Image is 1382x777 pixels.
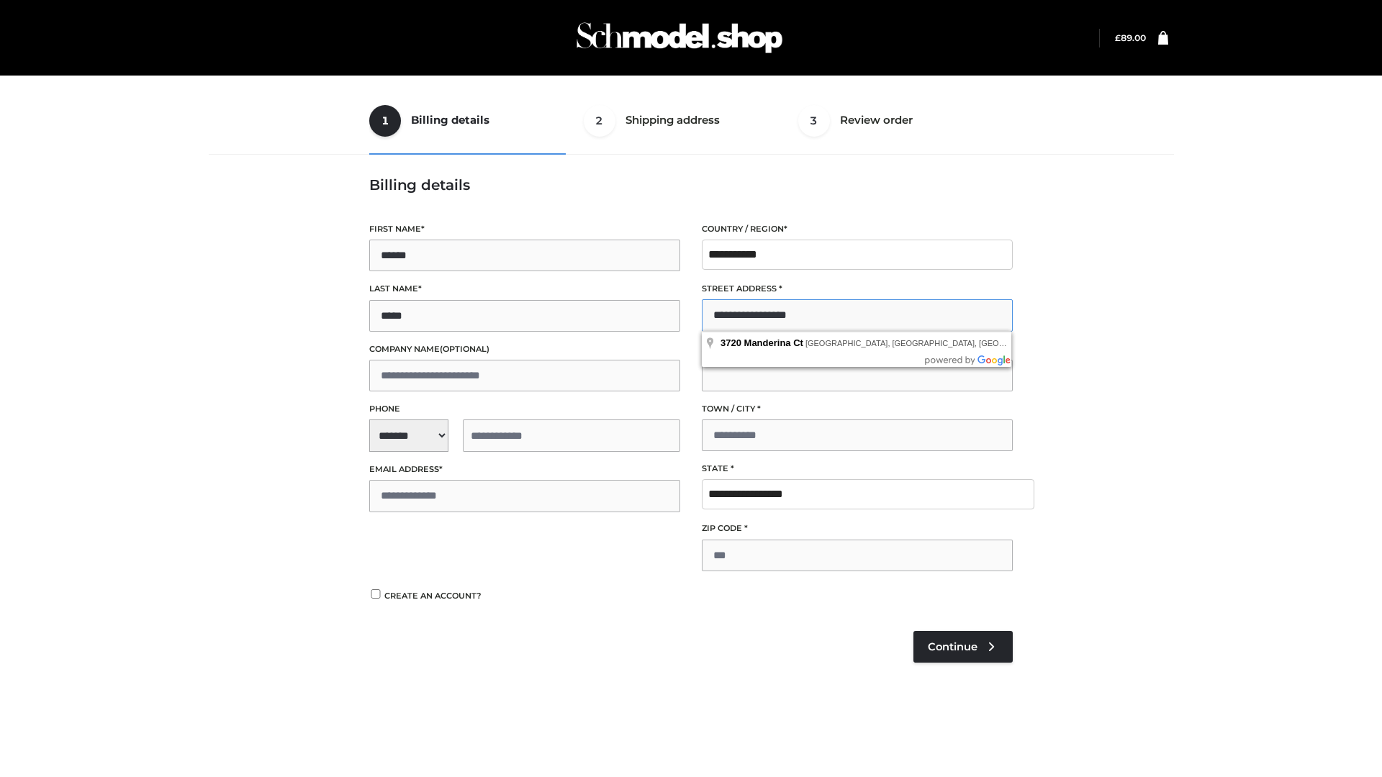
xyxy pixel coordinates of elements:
h3: Billing details [369,176,1013,194]
label: Company name [369,342,680,356]
label: Last name [369,282,680,296]
label: Town / City [702,402,1013,416]
label: Phone [369,402,680,416]
bdi: 89.00 [1115,32,1146,43]
span: Create an account? [384,591,482,601]
label: Country / Region [702,222,1013,236]
span: [GEOGRAPHIC_DATA], [GEOGRAPHIC_DATA], [GEOGRAPHIC_DATA] [805,339,1062,347]
label: State [702,462,1013,476]
label: Email address [369,463,680,476]
span: (optional) [440,344,489,354]
label: Street address [702,282,1013,296]
span: 3720 [721,337,741,348]
span: £ [1115,32,1121,43]
span: Continue [928,640,977,653]
a: Continue [913,631,1013,663]
label: First name [369,222,680,236]
label: ZIP Code [702,522,1013,535]
input: Create an account? [369,589,382,599]
img: Schmodel Admin 964 [572,9,787,66]
a: £89.00 [1115,32,1146,43]
span: Manderina Ct [744,337,803,348]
